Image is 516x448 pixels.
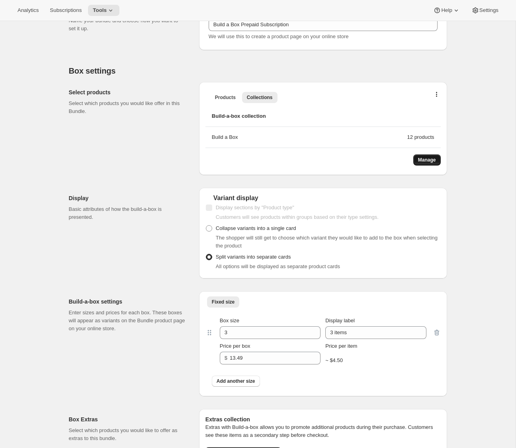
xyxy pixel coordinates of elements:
button: Analytics [13,5,43,16]
span: Analytics [18,7,39,14]
p: Select which products you would like offer in this Bundle. [69,99,186,115]
button: Manage [413,154,441,166]
span: Tools [93,7,107,14]
p: Select which products you would like to offer as extras to this bundle. [69,427,186,442]
h2: Box Extras [69,415,186,423]
p: Name your bundle and choose how you want to set it up. [69,17,186,33]
span: Help [441,7,452,14]
span: Manage [418,157,436,163]
p: Extras with Build-a-box allows you to promote additional products during their purchase. Customer... [205,423,441,439]
button: Tools [88,5,119,16]
button: Add another size [212,376,260,387]
div: Price per item [325,342,426,350]
input: Box size [220,326,309,339]
span: Products [215,94,236,101]
p: Enter sizes and prices for each box. These boxes will appear as variants on the Bundle product pa... [69,309,186,333]
input: 10.00 [230,352,309,364]
p: Basic attributes of how the build-a-box is presented. [69,205,186,221]
button: Settings [467,5,503,16]
span: Build-a-box collection [212,112,266,120]
h2: Display [69,194,186,202]
span: Collections [247,94,273,101]
span: Fixed size [212,299,235,305]
span: Price per box [220,343,250,349]
h2: Build-a-box settings [69,298,186,306]
span: We will use this to create a product page on your online store [209,33,349,39]
span: $ [225,355,227,361]
span: Display label [325,317,355,323]
span: Customers will see products within groups based on their type settings. [216,214,379,220]
span: Display sections by "Product type" [216,205,294,210]
h2: Box settings [69,66,447,76]
div: ~ $4.50 [325,356,426,364]
span: Add another size [217,378,255,384]
h6: Extras collection [205,415,441,423]
div: 12 products [407,133,434,141]
span: Collapse variants into a single card [216,225,296,231]
span: Settings [479,7,498,14]
div: Variant display [205,194,441,202]
input: Display label [325,326,426,339]
button: Subscriptions [45,5,86,16]
h2: Select products [69,88,186,96]
button: Help [428,5,465,16]
span: Subscriptions [50,7,82,14]
span: Split variants into separate cards [216,254,291,260]
input: ie. Smoothie box [209,18,438,31]
span: The shopper will still get to choose which variant they would like to add to the box when selecti... [216,235,438,249]
span: All options will be displayed as separate product cards [216,263,340,269]
span: Box size [220,317,239,323]
div: Build a Box [212,133,407,141]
